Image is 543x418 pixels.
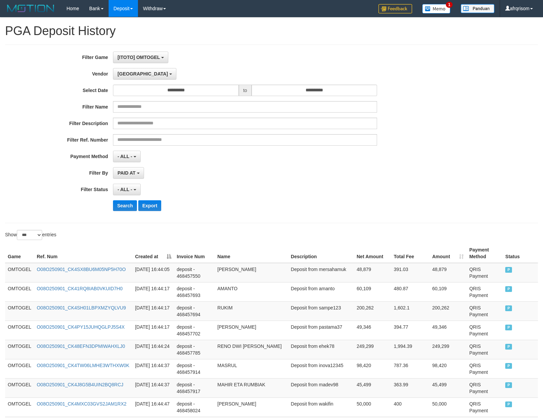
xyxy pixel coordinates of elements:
[215,378,288,397] td: MAHIR ETA RUMBIAK
[215,321,288,340] td: [PERSON_NAME]
[391,301,429,321] td: 1,602.1
[429,263,466,282] td: 48,879
[429,359,466,378] td: 98,420
[354,244,391,263] th: Net Amount
[466,282,503,301] td: QRIS Payment
[505,401,512,407] span: PAID
[391,244,429,263] th: Total Fee
[215,301,288,321] td: RUKIM
[5,244,34,263] th: Game
[117,55,160,60] span: [ITOTO] OMTOGEL
[391,378,429,397] td: 363.99
[391,340,429,359] td: 1,994.39
[446,2,453,8] span: 1
[174,244,215,263] th: Invoice Num
[391,321,429,340] td: 394.77
[132,263,174,282] td: [DATE] 16:44:05
[215,244,288,263] th: Name
[215,397,288,417] td: [PERSON_NAME]
[17,230,42,240] select: Showentries
[288,263,354,282] td: Deposit from mersahamuk
[132,397,174,417] td: [DATE] 16:44:47
[215,359,288,378] td: MASRUL
[37,286,122,291] a: O08O250901_CK41RQ8IAB0VKUID7H0
[132,340,174,359] td: [DATE] 16:44:24
[461,4,494,13] img: panduan.png
[5,301,34,321] td: OMTOGEL
[174,301,215,321] td: deposit - 468457694
[5,359,34,378] td: OMTOGEL
[132,359,174,378] td: [DATE] 16:44:37
[37,344,125,349] a: O08O250901_CK48EFN3DPMIWAHXLJ0
[5,263,34,282] td: OMTOGEL
[505,286,512,292] span: PAID
[466,397,503,417] td: QRIS Payment
[503,244,538,263] th: Status
[429,378,466,397] td: 45,499
[354,378,391,397] td: 45,499
[174,397,215,417] td: deposit - 468458024
[132,301,174,321] td: [DATE] 16:44:17
[37,305,126,310] a: O08O250901_CK4SH01LBPXMZYQLVU9
[132,378,174,397] td: [DATE] 16:44:37
[288,340,354,359] td: Deposit from ehek78
[505,382,512,388] span: PAID
[354,301,391,321] td: 200,262
[174,378,215,397] td: deposit - 468457917
[5,3,56,13] img: MOTION_logo.png
[505,363,512,369] span: PAID
[391,359,429,378] td: 787.36
[288,282,354,301] td: Deposit from amanto
[132,321,174,340] td: [DATE] 16:44:17
[37,401,126,407] a: O08O250901_CK4MXC03GVS2JAM1RX2
[132,244,174,263] th: Created at: activate to sort column descending
[174,263,215,282] td: deposit - 468457550
[215,282,288,301] td: AMANTO
[117,170,135,176] span: PAID AT
[466,321,503,340] td: QRIS Payment
[429,397,466,417] td: 50,000
[117,154,132,159] span: - ALL -
[113,151,140,162] button: - ALL -
[391,282,429,301] td: 480.87
[174,282,215,301] td: deposit - 468457693
[354,359,391,378] td: 98,420
[288,244,354,263] th: Description
[466,378,503,397] td: QRIS Payment
[37,324,125,330] a: O08O250901_CK4PY15JUHQGLPJ5S4X
[354,321,391,340] td: 49,346
[5,340,34,359] td: OMTOGEL
[466,340,503,359] td: QRIS Payment
[288,301,354,321] td: Deposit from sampe123
[391,263,429,282] td: 391.03
[5,24,538,38] h1: PGA Deposit History
[113,184,140,195] button: - ALL -
[354,397,391,417] td: 50,000
[5,282,34,301] td: OMTOGEL
[391,397,429,417] td: 400
[422,4,451,13] img: Button%20Memo.svg
[429,282,466,301] td: 60,109
[505,344,512,350] span: PAID
[113,167,144,179] button: PAID AT
[505,325,512,330] span: PAID
[354,263,391,282] td: 48,879
[354,282,391,301] td: 60,109
[34,244,132,263] th: Ref. Num
[215,340,288,359] td: RENO DWI [PERSON_NAME]
[5,378,34,397] td: OMTOGEL
[37,267,126,272] a: O08O250901_CK4SX8BU6M05NP5H70O
[5,321,34,340] td: OMTOGEL
[288,359,354,378] td: Deposit from inova12345
[429,340,466,359] td: 249,299
[466,244,503,263] th: Payment Method
[113,68,176,80] button: [GEOGRAPHIC_DATA]
[429,321,466,340] td: 49,346
[505,267,512,273] span: PAID
[37,363,130,368] a: O08O250901_CK4TW06LMHE3WTHXW0K
[466,359,503,378] td: QRIS Payment
[466,301,503,321] td: QRIS Payment
[466,263,503,282] td: QRIS Payment
[138,200,161,211] button: Export
[132,282,174,301] td: [DATE] 16:44:17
